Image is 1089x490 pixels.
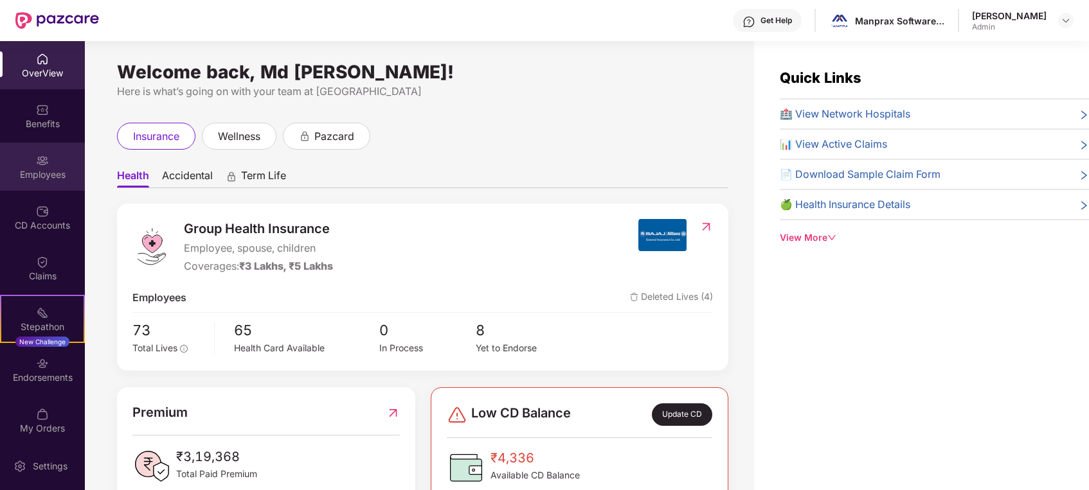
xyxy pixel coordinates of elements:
[234,319,379,342] span: 65
[218,128,260,144] span: wellness
[29,460,71,473] div: Settings
[184,240,333,256] span: Employee, spouse, children
[447,448,485,487] img: CDBalanceIcon
[1079,199,1089,213] span: right
[780,136,887,152] span: 📊 View Active Claims
[36,306,49,319] img: svg+xml;base64,PHN2ZyB4bWxucz0iaHR0cDovL3d3dy53My5vcmcvMjAwMC9zdmciIHdpZHRoPSIyMSIgaGVpZ2h0PSIyMC...
[132,290,186,306] span: Employees
[180,345,188,353] span: info-circle
[780,231,1089,245] div: View More
[1079,139,1089,152] span: right
[760,15,792,26] div: Get Help
[162,169,213,188] span: Accidental
[1079,109,1089,122] span: right
[972,22,1047,32] div: Admin
[379,341,476,355] div: In Process
[36,357,49,370] img: svg+xml;base64,PHN2ZyBpZD0iRW5kb3JzZW1lbnRzIiB4bWxucz0iaHR0cDovL3d3dy53My5vcmcvMjAwMC9zdmciIHdpZH...
[630,293,638,301] img: deleteIcon
[176,447,257,467] span: ₹3,19,368
[476,341,573,355] div: Yet to Endorse
[117,169,149,188] span: Health
[226,170,237,182] div: animation
[15,12,99,29] img: New Pazcare Logo
[386,403,400,423] img: RedirectIcon
[471,403,571,426] span: Low CD Balance
[831,12,849,30] img: mx%20logo%20(2).png
[184,219,333,239] span: Group Health Insurance
[14,460,26,473] img: svg+xml;base64,PHN2ZyBpZD0iU2V0dGluZy0yMHgyMCIgeG1sbnM9Imh0dHA6Ly93d3cudzMub3JnLzIwMDAvc3ZnIiB3aW...
[447,405,467,425] img: svg+xml;base64,PHN2ZyBpZD0iRGFuZ2VyLTMyeDMyIiB4bWxucz0iaHR0cDovL3d3dy53My5vcmcvMjAwMC9zdmciIHdpZH...
[491,448,580,468] span: ₹4,336
[36,256,49,268] img: svg+xml;base64,PHN2ZyBpZD0iQ2xhaW0iIHhtbG5zPSJodHRwOi8vd3d3LnczLm9yZy8yMDAwL3N2ZyIgd2lkdGg9IjIwIi...
[36,103,49,116] img: svg+xml;base64,PHN2ZyBpZD0iQmVuZWZpdHMiIHhtbG5zPSJodHRwOi8vd3d3LnczLm9yZy8yMDAwL3N2ZyIgd2lkdGg9Ij...
[184,258,333,274] div: Coverages:
[1,320,84,333] div: Stepathon
[780,106,910,122] span: 🏥 View Network Hospitals
[1079,169,1089,182] span: right
[132,403,188,423] span: Premium
[827,233,836,242] span: down
[780,197,910,213] span: 🍏 Health Insurance Details
[117,83,728,100] div: Here is what’s going on with your team at [GEOGRAPHIC_DATA]
[855,15,945,27] div: Manprax Software Llp
[15,337,69,347] div: New Challenge
[132,319,205,342] span: 73
[491,468,580,482] span: Available CD Balance
[379,319,476,342] span: 0
[36,53,49,66] img: svg+xml;base64,PHN2ZyBpZD0iSG9tZSIgeG1sbnM9Imh0dHA6Ly93d3cudzMub3JnLzIwMDAvc3ZnIiB3aWR0aD0iMjAiIG...
[132,447,171,486] img: PaidPremiumIcon
[652,403,712,426] div: Update CD
[314,128,354,144] span: pazcard
[132,227,171,266] img: logo
[780,166,941,182] span: 📄 Download Sample Claim Form
[117,67,728,77] div: Welcome back, Md [PERSON_NAME]!
[1061,15,1071,26] img: svg+xml;base64,PHN2ZyBpZD0iRHJvcGRvd24tMzJ4MzIiIHhtbG5zPSJodHRwOi8vd3d3LnczLm9yZy8yMDAwL3N2ZyIgd2...
[699,220,713,233] img: RedirectIcon
[742,15,755,28] img: svg+xml;base64,PHN2ZyBpZD0iSGVscC0zMngzMiIgeG1sbnM9Imh0dHA6Ly93d3cudzMub3JnLzIwMDAvc3ZnIiB3aWR0aD...
[132,342,177,353] span: Total Lives
[36,205,49,218] img: svg+xml;base64,PHN2ZyBpZD0iQ0RfQWNjb3VudHMiIGRhdGEtbmFtZT0iQ0QgQWNjb3VudHMiIHhtbG5zPSJodHRwOi8vd3...
[638,219,687,251] img: insurerIcon
[241,169,286,188] span: Term Life
[36,154,49,167] img: svg+xml;base64,PHN2ZyBpZD0iRW1wbG95ZWVzIiB4bWxucz0iaHR0cDovL3d3dy53My5vcmcvMjAwMC9zdmciIHdpZHRoPS...
[780,69,861,86] span: Quick Links
[176,467,257,481] span: Total Paid Premium
[234,341,379,355] div: Health Card Available
[972,10,1047,22] div: [PERSON_NAME]
[36,408,49,421] img: svg+xml;base64,PHN2ZyBpZD0iTXlfT3JkZXJzIiBkYXRhLW5hbWU9Ik15IE9yZGVycyIgeG1sbnM9Imh0dHA6Ly93d3cudz...
[133,128,179,144] span: insurance
[239,260,333,272] span: ₹3 Lakhs, ₹5 Lakhs
[630,290,713,306] span: Deleted Lives (4)
[299,130,310,141] div: animation
[476,319,573,342] span: 8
